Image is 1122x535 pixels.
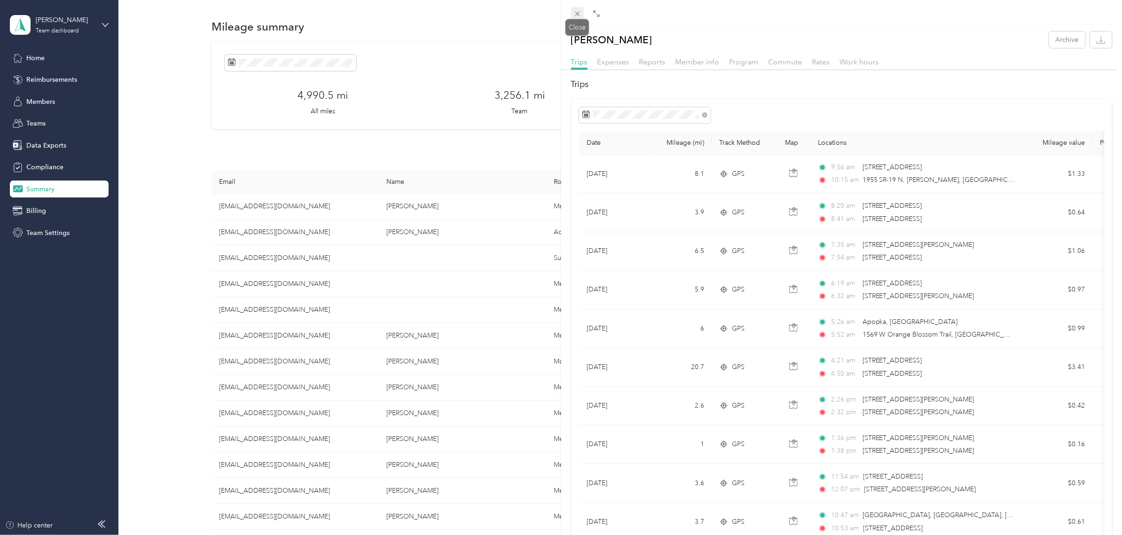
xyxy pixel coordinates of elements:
span: GPS [732,323,745,334]
span: GPS [732,169,745,179]
iframe: Everlance-gr Chat Button Frame [1069,482,1122,535]
button: Archive [1049,31,1085,48]
span: [STREET_ADDRESS] [863,215,922,223]
span: Trips [571,57,588,66]
span: 5:26 am [832,317,858,327]
span: [GEOGRAPHIC_DATA], [GEOGRAPHIC_DATA], [GEOGRAPHIC_DATA] [863,511,1073,519]
span: 7:54 am [832,252,858,263]
span: GPS [732,362,745,372]
span: 2:26 pm [832,394,858,405]
span: 4:21 am [832,355,858,366]
td: 8.1 [650,155,712,193]
span: [STREET_ADDRESS][PERSON_NAME] [863,447,974,455]
th: Map [777,131,810,155]
p: [PERSON_NAME] [571,31,652,48]
td: 5.9 [650,271,712,309]
span: [STREET_ADDRESS][PERSON_NAME] [864,485,976,493]
td: 3.9 [650,193,712,232]
td: [DATE] [579,464,650,503]
span: 11:54 am [832,472,859,482]
span: 1:38 pm [832,446,858,456]
td: $0.59 [1027,464,1092,503]
span: Program [730,57,759,66]
span: GPS [732,478,745,488]
h2: Trips [571,78,1113,91]
th: Date [579,131,650,155]
span: [STREET_ADDRESS][PERSON_NAME] [863,241,974,249]
th: Mileage (mi) [650,131,712,155]
td: [DATE] [579,193,650,232]
span: GPS [732,246,745,256]
td: $0.64 [1027,193,1092,232]
span: Work hours [840,57,879,66]
span: 10:53 am [832,523,859,534]
span: 10:15 am [832,175,858,185]
td: $1.33 [1027,155,1092,193]
div: Close [565,19,589,36]
span: 1:36 pm [832,433,858,443]
td: $0.97 [1027,271,1092,309]
span: [STREET_ADDRESS] [863,253,922,261]
td: $3.41 [1027,348,1092,386]
td: 3.6 [650,464,712,503]
span: [STREET_ADDRESS] [863,524,923,532]
td: [DATE] [579,425,650,464]
span: Rates [812,57,830,66]
span: 4:50 am [832,369,858,379]
td: $1.06 [1027,232,1092,271]
span: 5:52 am [832,330,858,340]
span: [STREET_ADDRESS] [863,279,922,287]
span: [STREET_ADDRESS] [863,163,922,171]
span: 8:41 am [832,214,858,224]
span: [STREET_ADDRESS] [863,356,922,364]
td: [DATE] [579,271,650,309]
span: [STREET_ADDRESS] [863,202,922,210]
span: GPS [732,401,745,411]
td: [DATE] [579,309,650,348]
td: [DATE] [579,348,650,386]
th: Locations [810,131,1027,155]
td: 6 [650,309,712,348]
td: $0.16 [1027,425,1092,464]
td: 20.7 [650,348,712,386]
span: 2:32 pm [832,407,858,417]
span: GPS [732,439,745,449]
span: [STREET_ADDRESS][PERSON_NAME] [863,434,974,442]
td: 6.5 [650,232,712,271]
span: Expenses [597,57,629,66]
td: $0.99 [1027,309,1092,348]
span: 6:32 am [832,291,858,301]
span: [STREET_ADDRESS][PERSON_NAME] [863,408,974,416]
span: GPS [732,517,745,527]
td: [DATE] [579,387,650,425]
span: 7:35 am [832,240,858,250]
span: Commute [769,57,802,66]
span: Apopka, [GEOGRAPHIC_DATA] [863,318,958,326]
span: [STREET_ADDRESS][PERSON_NAME] [863,292,974,300]
span: 9:56 am [832,162,858,173]
span: 1569 W Orange Blossom Trail, [GEOGRAPHIC_DATA], [GEOGRAPHIC_DATA] [863,330,1095,338]
td: [DATE] [579,155,650,193]
td: 2.6 [650,387,712,425]
span: [STREET_ADDRESS] [863,472,923,480]
span: Reports [639,57,666,66]
td: [DATE] [579,232,650,271]
span: 6:19 am [832,278,858,289]
span: GPS [732,207,745,218]
th: Track Method [712,131,777,155]
span: 8:20 am [832,201,858,211]
span: [STREET_ADDRESS][PERSON_NAME] [863,395,974,403]
span: [STREET_ADDRESS] [863,370,922,378]
span: 12:07 pm [832,484,860,495]
span: Member info [675,57,720,66]
span: 1955 SR-19 N, [PERSON_NAME], [GEOGRAPHIC_DATA] [863,176,1031,184]
span: GPS [732,284,745,295]
th: Mileage value [1027,131,1092,155]
td: $0.42 [1027,387,1092,425]
td: 1 [650,425,712,464]
span: 10:47 am [832,510,858,520]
